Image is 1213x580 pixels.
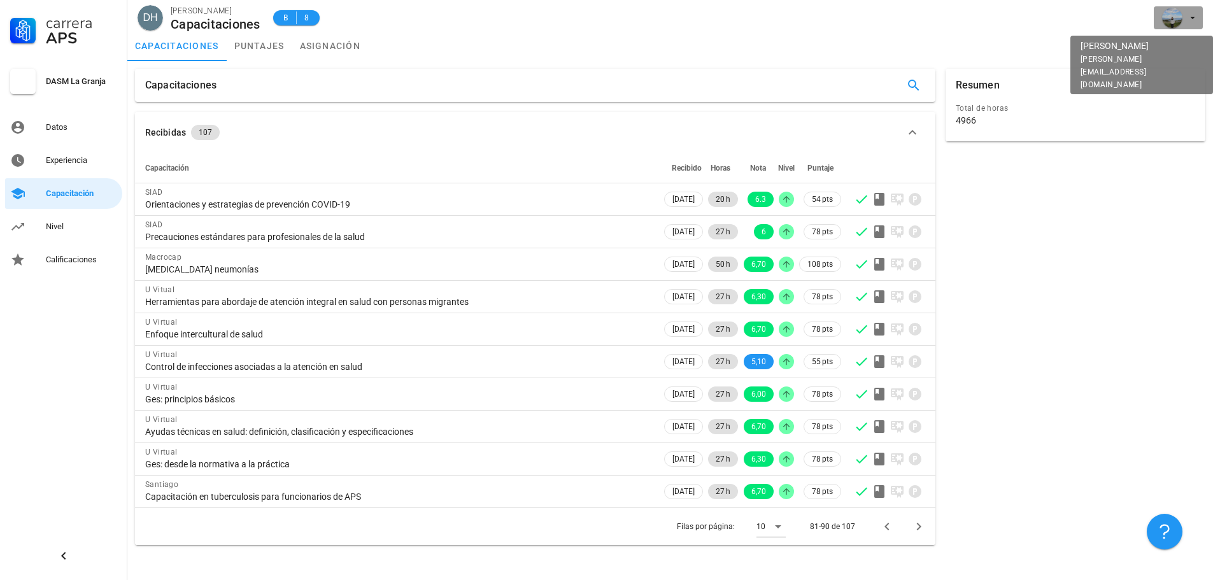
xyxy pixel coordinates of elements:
[145,69,216,102] div: Capacitaciones
[145,480,178,489] span: Santiago
[281,11,291,24] span: B
[145,125,186,139] div: Recibidas
[812,485,833,498] span: 78 pts
[143,5,157,31] span: DH
[292,31,369,61] a: asignación
[145,231,651,243] div: Precauciones estándares para profesionales de la salud
[706,153,741,183] th: Horas
[145,164,189,173] span: Capacitación
[127,31,227,61] a: capacitaciones
[145,426,651,437] div: Ayudas técnicas en salud: definición, clasificación y especificaciones
[672,420,695,434] span: [DATE]
[716,192,730,207] span: 20 h
[751,419,766,434] span: 6,70
[46,155,117,166] div: Experiencia
[5,244,122,275] a: Calificaciones
[672,485,695,499] span: [DATE]
[145,361,651,372] div: Control de infecciones asociadas a la atención en salud
[145,491,651,502] div: Capacitación en tuberculosis para funcionarios de APS
[145,350,178,359] span: U Virtual
[876,515,898,538] button: Página anterior
[750,164,766,173] span: Nota
[812,193,833,206] span: 54 pts
[672,192,695,206] span: [DATE]
[751,386,766,402] span: 6,00
[5,178,122,209] a: Capacitación
[812,225,833,238] span: 78 pts
[145,383,178,392] span: U Virtual
[672,164,702,173] span: Recibido
[907,515,930,538] button: Página siguiente
[662,153,706,183] th: Recibido
[145,253,181,262] span: Macrocap
[756,516,786,537] div: 10Filas por página:
[812,290,833,303] span: 78 pts
[672,322,695,336] span: [DATE]
[5,211,122,242] a: Nivel
[956,69,1000,102] div: Resumen
[677,508,786,545] div: Filas por página:
[716,257,730,272] span: 50 h
[145,318,178,327] span: U Virtual
[751,289,766,304] span: 6,30
[716,322,730,337] span: 27 h
[145,188,163,197] span: SIAD
[755,192,766,207] span: 6.3
[716,419,730,434] span: 27 h
[145,393,651,405] div: Ges: principios básicos
[672,257,695,271] span: [DATE]
[751,484,766,499] span: 6,70
[812,323,833,336] span: 78 pts
[711,164,730,173] span: Horas
[716,354,730,369] span: 27 h
[756,521,765,532] div: 10
[716,289,730,304] span: 27 h
[46,122,117,132] div: Datos
[46,76,117,87] div: DASM La Granja
[797,153,844,183] th: Puntaje
[716,484,730,499] span: 27 h
[778,164,795,173] span: Nivel
[762,224,766,239] span: 6
[138,5,163,31] div: avatar
[145,415,178,424] span: U Virtual
[171,17,260,31] div: Capacitaciones
[672,452,695,466] span: [DATE]
[46,15,117,31] div: Carrera
[135,112,935,153] button: Recibidas 107
[145,458,651,470] div: Ges: desde la normativa a la práctica
[716,451,730,467] span: 27 h
[1162,8,1182,28] div: avatar
[716,224,730,239] span: 27 h
[810,521,855,532] div: 81-90 de 107
[741,153,776,183] th: Nota
[46,31,117,46] div: APS
[145,199,651,210] div: Orientaciones y estrategias de prevención COVID-19
[145,264,651,275] div: [MEDICAL_DATA] neumonías
[716,386,730,402] span: 27 h
[46,255,117,265] div: Calificaciones
[145,448,178,456] span: U Virtual
[751,354,766,369] span: 5,10
[751,322,766,337] span: 6,70
[672,387,695,401] span: [DATE]
[227,31,292,61] a: puntajes
[776,153,797,183] th: Nivel
[46,222,117,232] div: Nivel
[302,11,312,24] span: 8
[751,451,766,467] span: 6,30
[812,355,833,368] span: 55 pts
[199,125,212,140] span: 107
[145,220,163,229] span: SIAD
[5,145,122,176] a: Experiencia
[672,355,695,369] span: [DATE]
[807,258,833,271] span: 108 pts
[672,290,695,304] span: [DATE]
[812,453,833,465] span: 78 pts
[812,420,833,433] span: 78 pts
[46,188,117,199] div: Capacitación
[171,4,260,17] div: [PERSON_NAME]
[812,388,833,400] span: 78 pts
[751,257,766,272] span: 6,70
[145,329,651,340] div: Enfoque intercultural de salud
